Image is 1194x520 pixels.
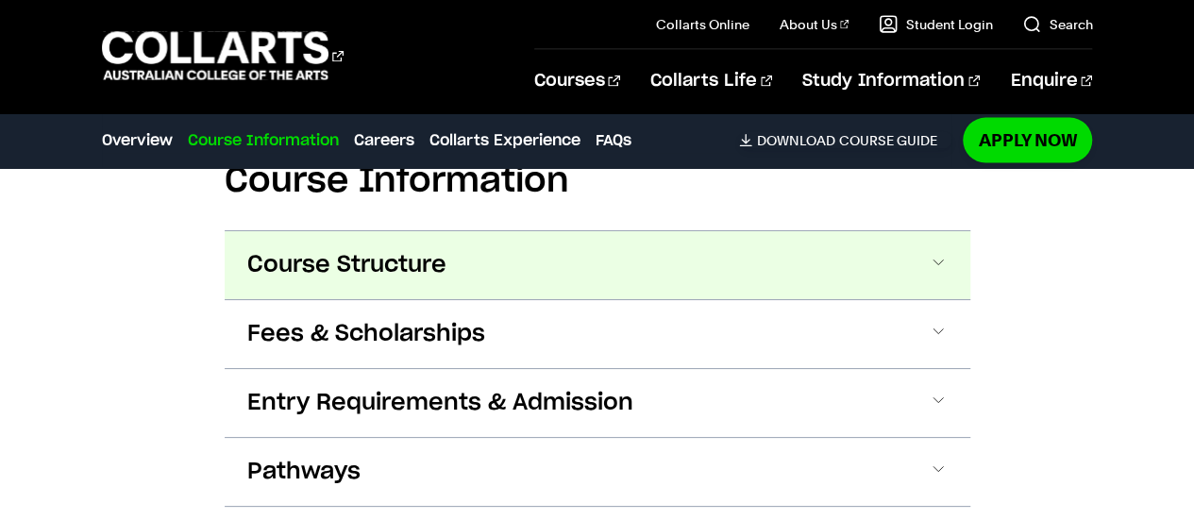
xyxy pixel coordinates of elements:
a: About Us [780,15,849,34]
a: Search [1022,15,1092,34]
button: Pathways [225,438,970,506]
a: DownloadCourse Guide [739,132,951,149]
span: Course Structure [247,250,446,280]
a: Apply Now [963,118,1092,162]
a: Overview [102,129,173,152]
a: Course Information [188,129,339,152]
button: Course Structure [225,231,970,299]
a: Collarts Online [656,15,749,34]
span: Pathways [247,457,361,487]
span: Fees & Scholarships [247,319,485,349]
button: Fees & Scholarships [225,300,970,368]
a: FAQs [596,129,631,152]
a: Careers [354,129,414,152]
a: Courses [534,50,620,112]
a: Collarts Experience [429,129,580,152]
a: Enquire [1010,50,1092,112]
div: Go to homepage [102,29,344,83]
span: Entry Requirements & Admission [247,388,633,418]
a: Study Information [802,50,980,112]
span: Download [756,132,834,149]
button: Entry Requirements & Admission [225,369,970,437]
a: Collarts Life [650,50,772,112]
a: Student Login [879,15,992,34]
h2: Course Information [225,160,970,202]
